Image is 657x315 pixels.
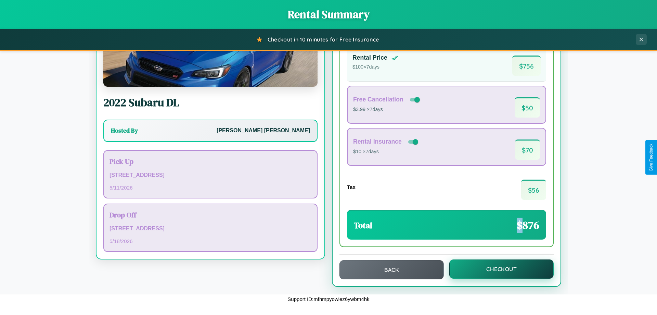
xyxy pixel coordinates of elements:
p: $3.99 × 7 days [353,105,421,114]
div: Give Feedback [649,144,654,171]
h4: Rental Price [352,54,387,61]
span: $ 876 [517,218,539,233]
p: [STREET_ADDRESS] [109,170,311,180]
span: $ 56 [521,180,546,200]
img: Subaru DL [103,18,318,87]
h1: Rental Summary [7,7,650,22]
h4: Tax [347,184,356,190]
p: 5 / 11 / 2026 [109,183,311,192]
h3: Drop Off [109,210,311,220]
h2: 2022 Subaru DL [103,95,318,110]
p: $10 × 7 days [353,147,420,156]
button: Checkout [449,259,554,279]
span: $ 50 [515,97,540,118]
span: $ 756 [512,56,541,76]
p: [PERSON_NAME] [PERSON_NAME] [217,126,310,136]
h4: Rental Insurance [353,138,402,145]
h3: Total [354,220,372,231]
span: $ 70 [515,140,540,160]
p: [STREET_ADDRESS] [109,224,311,234]
p: 5 / 18 / 2026 [109,237,311,246]
p: Support ID: mfhmpyowiez6ywbm4hk [287,294,369,304]
h3: Pick Up [109,156,311,166]
p: $ 100 × 7 days [352,63,398,72]
h3: Hosted By [111,126,138,135]
button: Back [339,260,444,279]
h4: Free Cancellation [353,96,403,103]
span: Checkout in 10 minutes for Free Insurance [268,36,379,43]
